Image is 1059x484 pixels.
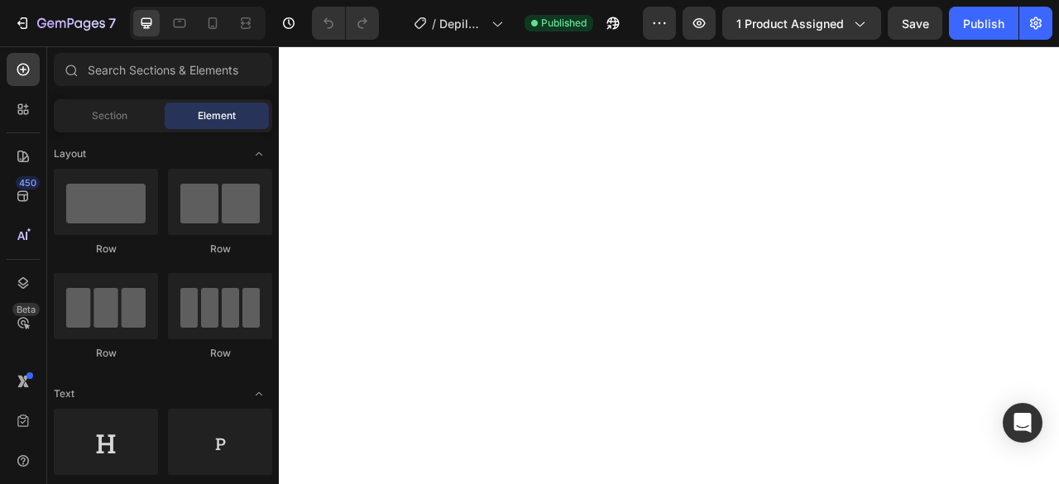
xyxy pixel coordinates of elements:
[541,16,587,31] span: Published
[16,176,40,189] div: 450
[736,15,844,32] span: 1 product assigned
[54,346,158,361] div: Row
[246,141,272,167] span: Toggle open
[92,108,127,123] span: Section
[312,7,379,40] div: Undo/Redo
[54,386,74,401] span: Text
[246,381,272,407] span: Toggle open
[432,15,436,32] span: /
[902,17,929,31] span: Save
[168,242,272,256] div: Row
[949,7,1018,40] button: Publish
[12,303,40,316] div: Beta
[108,13,116,33] p: 7
[439,15,485,32] span: Depilador [PERSON_NAME]
[279,46,1059,484] iframe: Design area
[54,146,86,161] span: Layout
[54,242,158,256] div: Row
[888,7,942,40] button: Save
[963,15,1004,32] div: Publish
[168,346,272,361] div: Row
[1003,403,1042,443] div: Open Intercom Messenger
[54,53,272,86] input: Search Sections & Elements
[722,7,881,40] button: 1 product assigned
[198,108,236,123] span: Element
[7,7,123,40] button: 7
